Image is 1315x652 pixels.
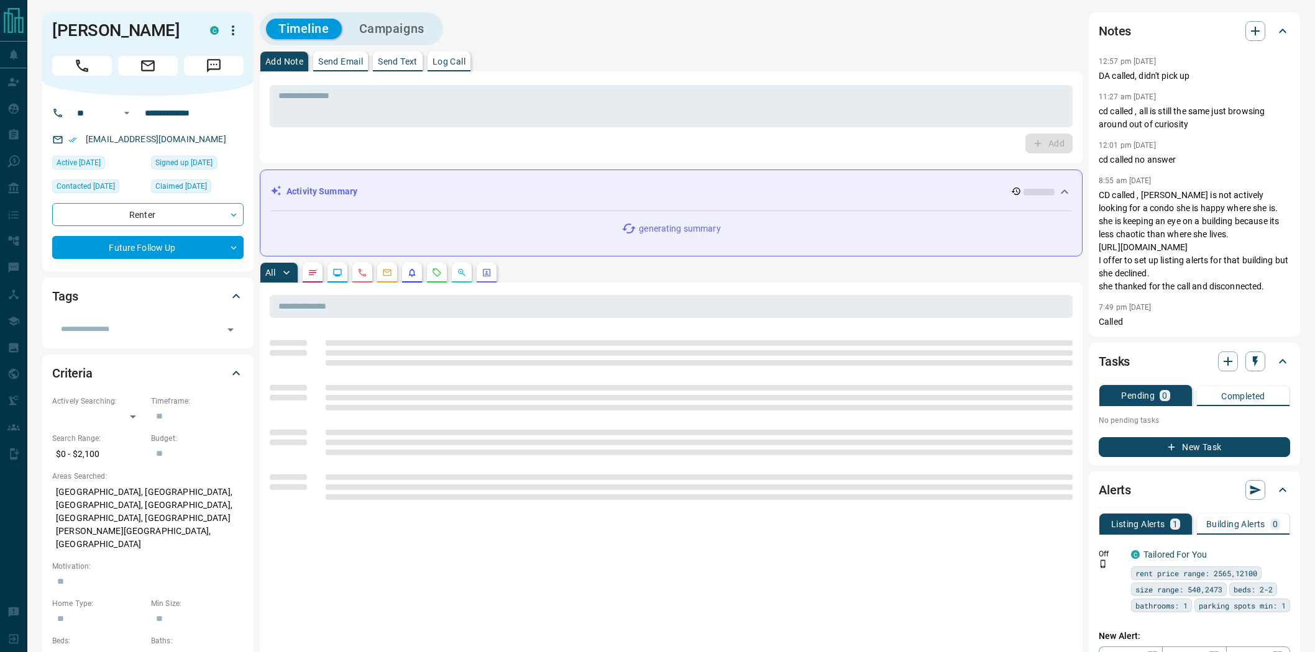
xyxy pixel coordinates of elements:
[151,635,244,646] p: Baths:
[332,268,342,278] svg: Lead Browsing Activity
[1099,351,1130,371] h2: Tasks
[57,156,101,169] span: Active [DATE]
[52,286,78,306] h2: Tags
[151,598,244,609] p: Min Size:
[52,281,244,311] div: Tags
[265,57,303,66] p: Add Note
[1099,176,1152,185] p: 8:55 am [DATE]
[52,363,93,383] h2: Criteria
[1234,583,1273,595] span: beds: 2-2
[378,57,418,66] p: Send Text
[318,57,363,66] p: Send Email
[155,156,213,169] span: Signed up [DATE]
[265,268,275,277] p: All
[52,471,244,482] p: Areas Searched:
[52,482,244,555] p: [GEOGRAPHIC_DATA], [GEOGRAPHIC_DATA], [GEOGRAPHIC_DATA], [GEOGRAPHIC_DATA], [GEOGRAPHIC_DATA], [G...
[1099,559,1107,568] svg: Push Notification Only
[151,433,244,444] p: Budget:
[1099,57,1156,66] p: 12:57 pm [DATE]
[52,358,244,388] div: Criteria
[1099,303,1152,312] p: 7:49 pm [DATE]
[1131,550,1140,559] div: condos.ca
[184,56,244,76] span: Message
[151,396,244,407] p: Timeframe:
[457,268,467,278] svg: Opportunities
[270,180,1072,203] div: Activity Summary
[52,156,145,173] div: Sat Aug 16 2025
[382,268,392,278] svg: Emails
[52,433,145,444] p: Search Range:
[1099,480,1131,500] h2: Alerts
[52,203,244,226] div: Renter
[52,561,244,572] p: Motivation:
[308,268,318,278] svg: Notes
[57,180,115,192] span: Contacted [DATE]
[1111,520,1165,528] p: Listing Alerts
[1099,630,1290,643] p: New Alert:
[1199,599,1286,612] span: parking spots min: 1
[286,185,357,198] p: Activity Summary
[1099,411,1290,430] p: No pending tasks
[482,268,492,278] svg: Agent Actions
[52,20,191,40] h1: [PERSON_NAME]
[1099,16,1290,46] div: Notes
[1135,567,1257,579] span: rent price range: 2565,12100
[1099,548,1124,559] p: Off
[266,19,342,39] button: Timeline
[1206,520,1265,528] p: Building Alerts
[52,598,145,609] p: Home Type:
[1173,520,1178,528] p: 1
[1099,189,1290,293] p: CD called , [PERSON_NAME] is not actively looking for a condo she is happy where she is. she is k...
[210,26,219,35] div: condos.ca
[52,396,145,407] p: Actively Searching:
[1135,583,1222,595] span: size range: 540,2473
[1099,21,1131,41] h2: Notes
[1099,475,1290,505] div: Alerts
[1099,153,1290,166] p: cd called no answer
[86,134,226,144] a: [EMAIL_ADDRESS][DOMAIN_NAME]
[1143,550,1207,559] a: Tailored For You
[1162,391,1167,400] p: 0
[433,57,465,66] p: Log Call
[1099,346,1290,376] div: Tasks
[1121,391,1155,400] p: Pending
[1099,315,1290,328] p: Called
[1099,70,1290,83] p: DA called, didn't pick up
[1099,141,1156,150] p: 12:01 pm [DATE]
[118,56,178,76] span: Email
[1099,437,1290,457] button: New Task
[151,179,244,197] div: Mon Apr 19 2021
[155,180,207,192] span: Claimed [DATE]
[151,156,244,173] div: Sun Apr 18 2021
[119,106,134,120] button: Open
[347,19,437,39] button: Campaigns
[68,135,77,144] svg: Email Verified
[52,179,145,197] div: Tue Aug 12 2025
[432,268,442,278] svg: Requests
[52,635,145,646] p: Beds:
[1099,93,1156,101] p: 11:27 am [DATE]
[1273,520,1278,528] p: 0
[1221,392,1265,401] p: Completed
[1135,599,1188,612] span: bathrooms: 1
[1099,105,1290,131] p: cd called , all is still the same just browsing around out of curiosity
[52,236,244,259] div: Future Follow Up
[357,268,367,278] svg: Calls
[639,222,720,235] p: generating summary
[52,56,112,76] span: Call
[52,444,145,464] p: $0 - $2,100
[407,268,417,278] svg: Listing Alerts
[222,321,239,338] button: Open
